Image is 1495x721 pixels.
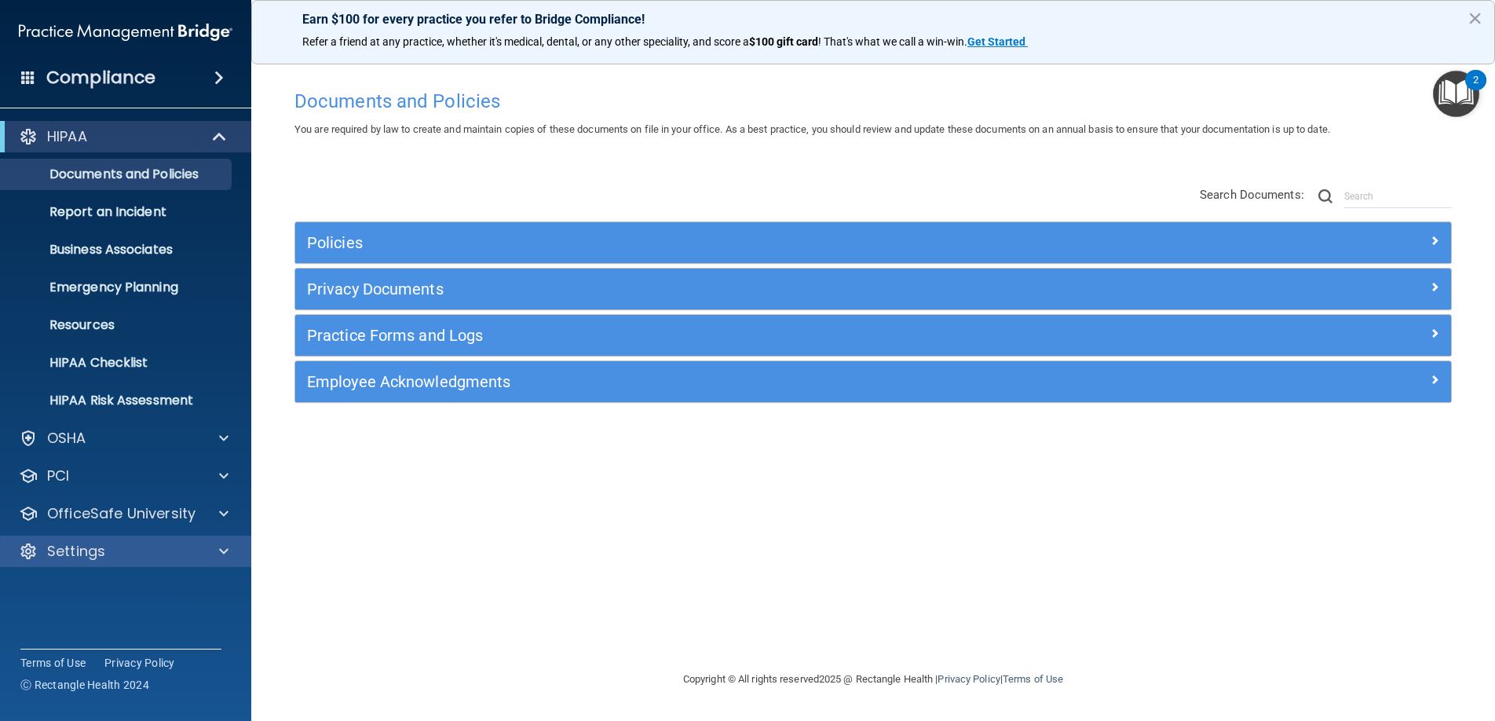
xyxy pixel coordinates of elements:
a: Terms of Use [20,655,86,671]
span: ! That's what we call a win-win. [818,35,967,48]
h4: Compliance [46,67,155,89]
a: Terms of Use [1003,673,1063,685]
button: Close [1468,5,1482,31]
div: 2 [1473,80,1479,101]
p: HIPAA Risk Assessment [10,393,225,408]
p: OSHA [47,429,86,448]
a: Get Started [967,35,1028,48]
p: Documents and Policies [10,167,225,182]
h4: Documents and Policies [294,91,1452,112]
a: HIPAA [19,127,228,146]
p: Resources [10,317,225,333]
p: OfficeSafe University [47,504,196,523]
h5: Privacy Documents [307,280,1150,298]
p: HIPAA Checklist [10,355,225,371]
a: Privacy Policy [938,673,1000,685]
a: OfficeSafe University [19,504,228,523]
span: You are required by law to create and maintain copies of these documents on file in your office. ... [294,123,1330,135]
a: Practice Forms and Logs [307,323,1439,348]
input: Search [1344,185,1452,208]
p: Earn $100 for every practice you refer to Bridge Compliance! [302,12,1444,27]
p: Emergency Planning [10,280,225,295]
p: PCI [47,467,69,485]
p: Business Associates [10,242,225,258]
div: Copyright © All rights reserved 2025 @ Rectangle Health | | [587,654,1160,705]
h5: Policies [307,234,1150,251]
img: ic-search.3b580494.png [1318,189,1332,203]
img: PMB logo [19,16,232,48]
span: Ⓒ Rectangle Health 2024 [20,677,149,693]
h5: Practice Forms and Logs [307,327,1150,344]
span: Refer a friend at any practice, whether it's medical, dental, or any other speciality, and score a [302,35,749,48]
a: Employee Acknowledgments [307,369,1439,394]
a: Policies [307,230,1439,255]
button: Open Resource Center, 2 new notifications [1433,71,1479,117]
a: OSHA [19,429,228,448]
a: Settings [19,542,228,561]
h5: Employee Acknowledgments [307,373,1150,390]
p: Report an Incident [10,204,225,220]
strong: $100 gift card [749,35,818,48]
a: Privacy Policy [104,655,175,671]
a: PCI [19,467,228,485]
p: HIPAA [47,127,87,146]
span: Search Documents: [1200,188,1304,202]
a: Privacy Documents [307,276,1439,302]
p: Settings [47,542,105,561]
strong: Get Started [967,35,1025,48]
